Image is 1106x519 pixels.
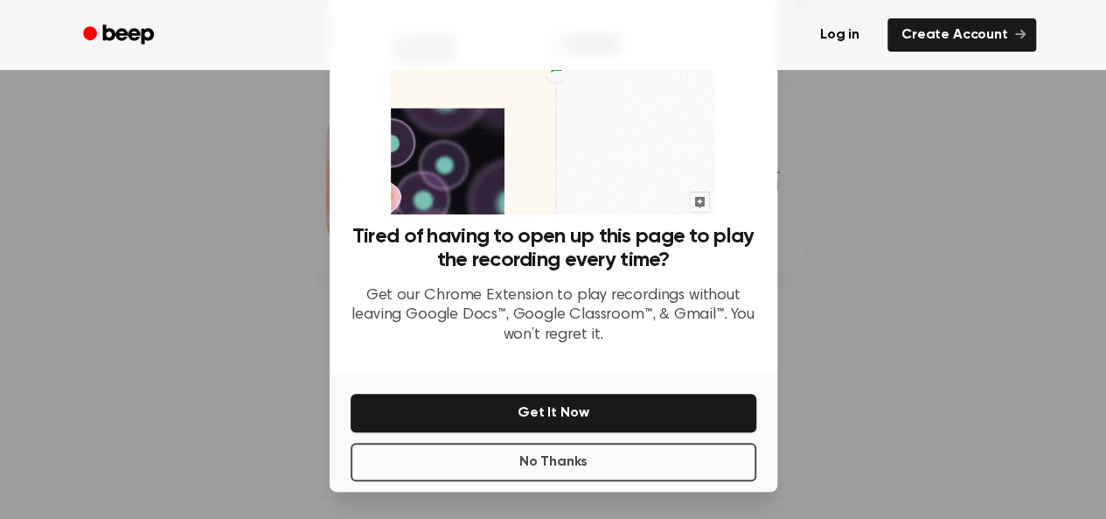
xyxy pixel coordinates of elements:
a: Log in [803,15,877,55]
button: No Thanks [351,443,756,481]
p: Get our Chrome Extension to play recordings without leaving Google Docs™, Google Classroom™, & Gm... [351,286,756,346]
h3: Tired of having to open up this page to play the recording every time? [351,225,756,272]
button: Get It Now [351,394,756,432]
a: Beep [71,18,170,53]
a: Create Account [887,18,1036,52]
